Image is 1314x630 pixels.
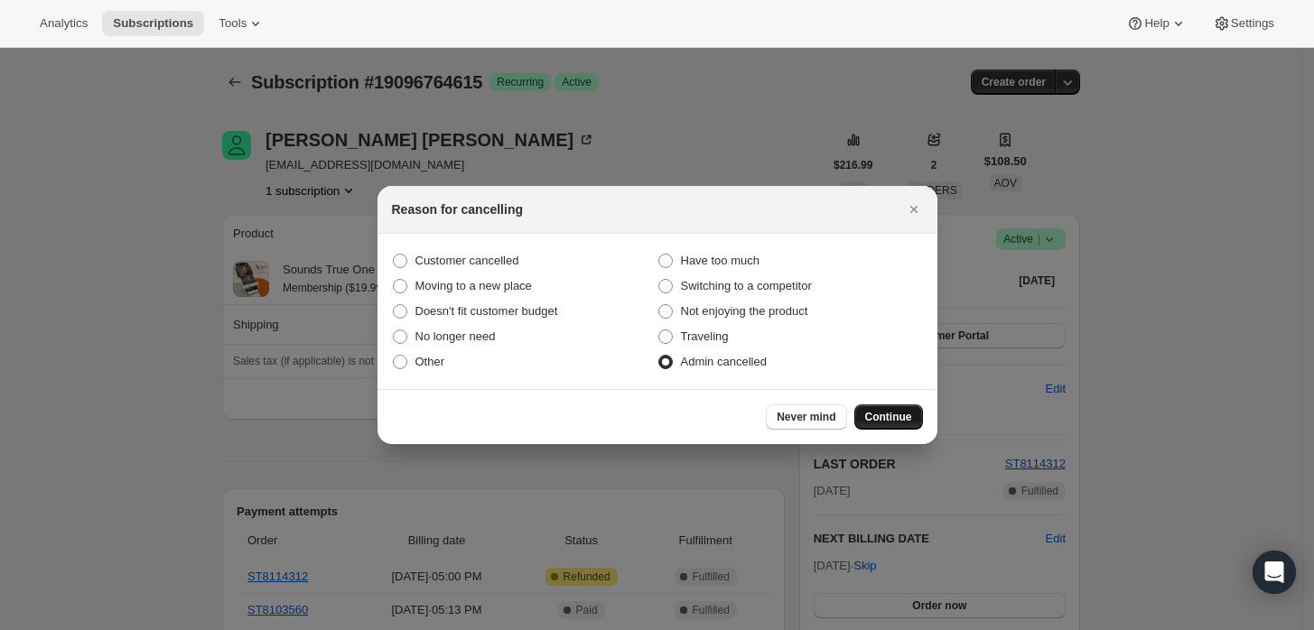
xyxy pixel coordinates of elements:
button: Subscriptions [102,11,204,36]
div: Open Intercom Messenger [1253,551,1296,594]
h2: Reason for cancelling [392,200,523,218]
span: Admin cancelled [681,355,767,368]
span: No longer need [415,329,496,343]
span: Customer cancelled [415,254,519,267]
span: Switching to a competitor [681,279,812,292]
span: Tools [219,16,247,31]
span: Not enjoying the product [681,304,808,318]
button: Analytics [29,11,98,36]
span: Doesn't fit customer budget [415,304,558,318]
button: Continue [854,404,923,430]
span: Other [415,355,445,368]
span: Never mind [777,410,835,424]
button: Tools [208,11,275,36]
button: Close [901,197,927,222]
span: Have too much [681,254,760,267]
span: Help [1144,16,1169,31]
button: Help [1115,11,1198,36]
span: Traveling [681,329,729,343]
span: Continue [865,410,912,424]
span: Settings [1231,16,1274,31]
span: Moving to a new place [415,279,532,292]
button: Never mind [766,404,846,430]
button: Settings [1202,11,1285,36]
span: Subscriptions [113,16,193,31]
span: Analytics [40,16,88,31]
